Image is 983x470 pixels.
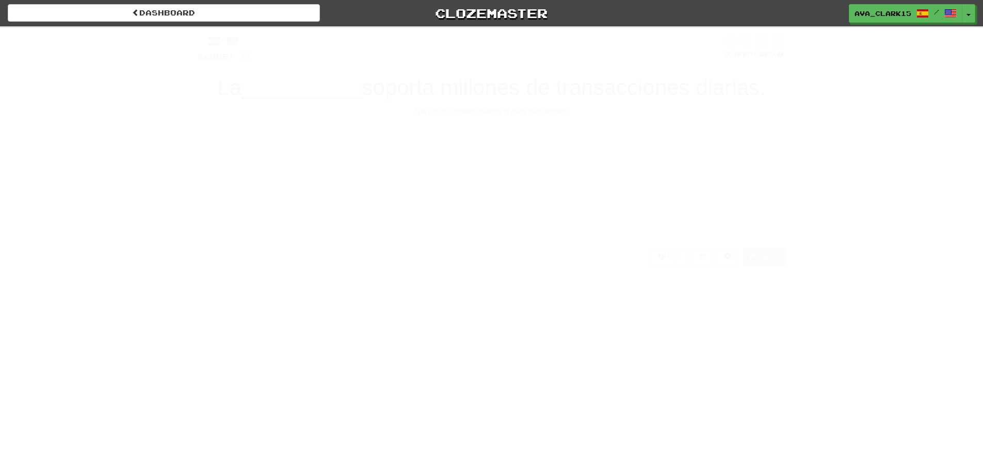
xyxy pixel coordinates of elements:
span: nube [581,198,615,214]
div: / [198,35,250,47]
span: 0 % [724,50,734,58]
span: interfaz [366,138,417,154]
span: base de datos [343,198,440,214]
span: soporta millones de transacciones diarias. [362,75,766,100]
small: 3 . [337,204,343,212]
button: 3.base de datos [293,183,484,228]
button: 4.nube [499,183,690,228]
small: 4 . [574,204,581,212]
button: Report [743,248,785,265]
span: aplicación [562,138,633,154]
span: __________ [241,75,362,100]
span: La [217,75,241,100]
span: Score: [198,52,235,61]
button: Help! [651,248,688,265]
button: Round history (alt+y) [692,248,712,265]
a: Dashboard [8,4,320,22]
small: 1 . [360,144,366,153]
div: The cloud supports millions of daily transactions. [198,106,786,117]
button: 1.interfaz [293,124,484,169]
small: 2 . [556,144,562,153]
a: ava_clark15 / [849,4,962,23]
a: Clozemaster [335,4,648,22]
button: 2.aplicación [499,124,690,169]
span: 0 [241,48,250,61]
div: Mastered [722,50,786,59]
span: / [934,8,939,15]
span: ava_clark15 [855,9,911,18]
